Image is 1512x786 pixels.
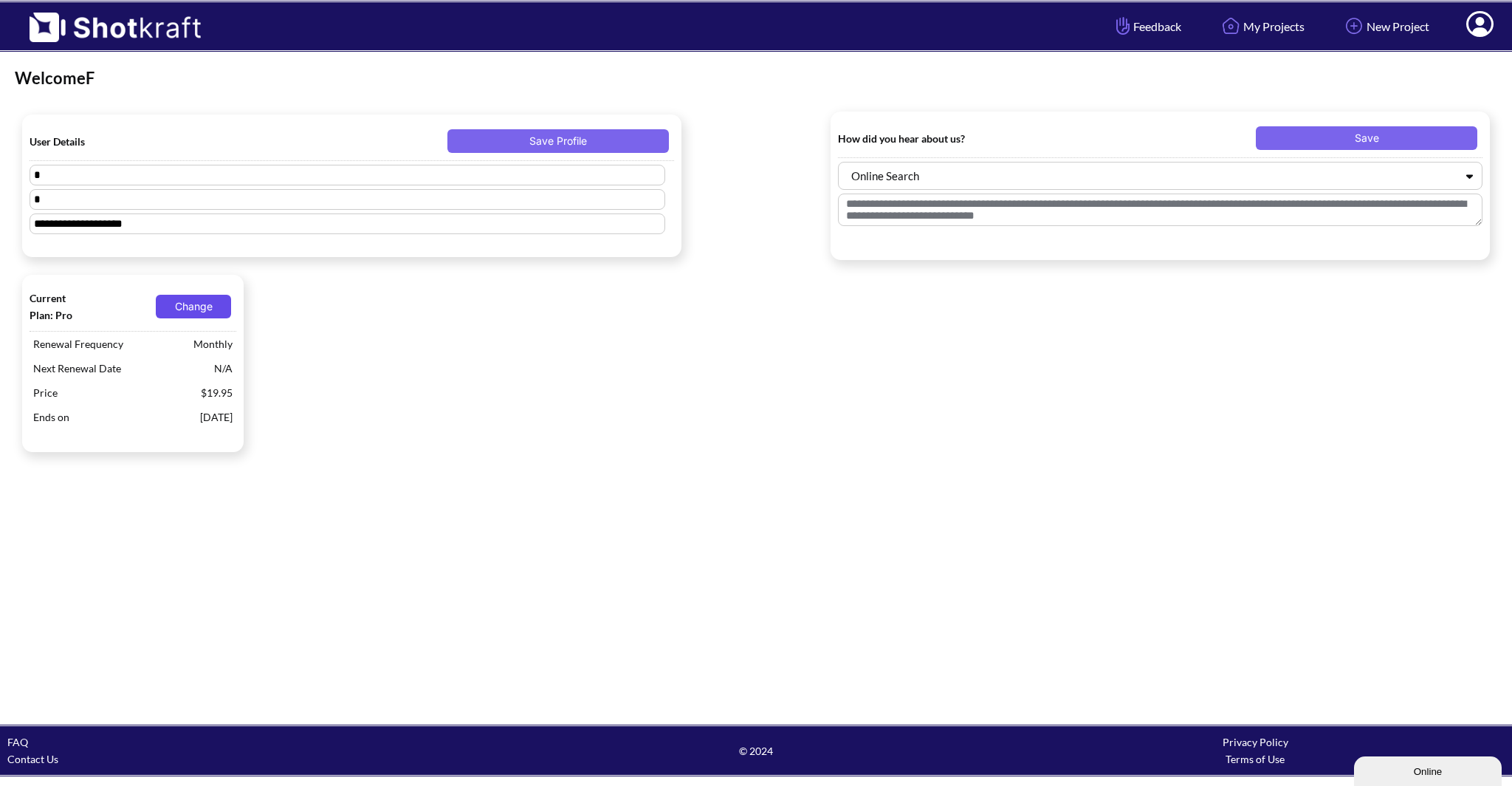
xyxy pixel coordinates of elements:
span: User Details [30,133,236,150]
span: $19.95 [197,380,236,405]
button: Save [1256,126,1477,150]
span: N/A [210,356,236,380]
div: Privacy Policy [1006,734,1505,751]
div: Terms of Use [1006,751,1505,768]
span: Monthly [190,332,236,356]
a: Contact Us [7,753,58,765]
img: Add Icon [1341,13,1367,38]
iframe: chat widget [1354,753,1505,786]
a: FAQ [7,736,28,748]
span: © 2024 [506,742,1006,759]
button: Change [156,295,231,318]
span: Next Renewal Date [30,356,210,380]
span: [DATE] [196,405,236,429]
span: Feedback [1113,18,1181,35]
img: Hand Icon [1113,13,1133,38]
span: How did you hear about us? [838,130,1045,147]
span: Price [30,380,197,405]
span: Renewal Frequency [30,332,190,356]
div: Welcome F [15,67,1497,89]
a: My Projects [1207,7,1316,46]
button: Save Profile [447,129,669,153]
img: Home Icon [1218,13,1243,38]
a: New Project [1330,7,1440,46]
span: Current Plan: Pro [30,290,90,324]
span: Ends on [30,405,196,429]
